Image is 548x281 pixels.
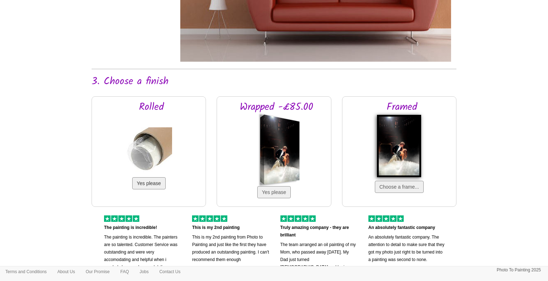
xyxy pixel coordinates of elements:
button: Yes please [257,186,291,198]
img: 5 of out 5 stars [104,215,139,222]
p: The team arranged an oil painting of my Mom, who passed away [DATE]. My Dad just turned [DEMOGRAP... [280,241,358,279]
p: An absolutely fantastic company [368,224,446,231]
button: Choose a frame... [375,181,424,193]
p: This is my 2nd painting from Photo to Painting and just like the first they have produced an outs... [192,234,269,264]
p: Truly amazing company - they are brilliant [280,224,358,239]
h2: Wrapped - [233,102,320,113]
img: 5 of out 5 stars [192,215,227,222]
a: Our Promise [80,266,115,277]
h2: Rolled [108,102,195,113]
a: About Us [52,266,80,277]
a: FAQ [115,266,134,277]
p: An absolutely fantastic company. The attention to detail to make sure that they got my photo just... [368,234,446,264]
p: The painting is incredible! [104,224,181,231]
a: Contact Us [154,266,186,277]
h2: 3. Choose a finish [92,76,456,87]
p: This is my 2nd painting [192,224,269,231]
p: Photo To Painting 2025 [497,266,541,274]
button: Yes please [132,177,166,189]
span: £85.00 [283,99,313,115]
a: Jobs [134,266,154,277]
img: 5 of out 5 stars [368,215,404,222]
img: Rolled in a tube [126,127,172,174]
p: The painting is incredible. The painters are so talented. Customer Service was outstanding and we... [104,234,181,279]
img: Framed [377,115,421,177]
h2: Framed [358,102,445,113]
img: 5 of out 5 stars [280,215,316,222]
